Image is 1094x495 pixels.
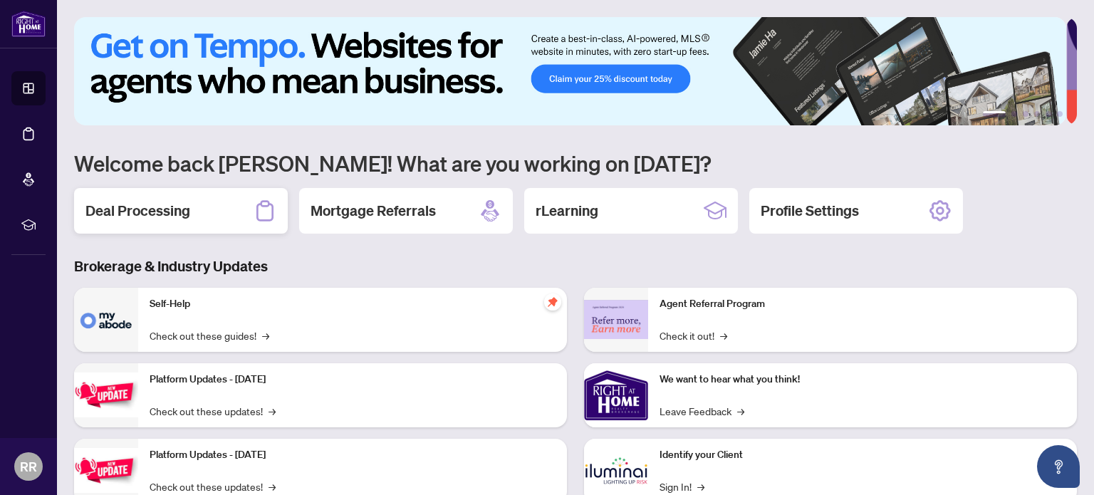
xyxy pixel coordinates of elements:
[20,457,37,476] span: RR
[150,403,276,419] a: Check out these updates!→
[269,403,276,419] span: →
[74,256,1077,276] h3: Brokerage & Industry Updates
[1037,445,1080,488] button: Open asap
[150,479,276,494] a: Check out these updates!→
[1057,111,1063,117] button: 6
[74,150,1077,177] h1: Welcome back [PERSON_NAME]! What are you working on [DATE]?
[1046,111,1051,117] button: 5
[74,372,138,417] img: Platform Updates - July 21, 2025
[720,328,727,343] span: →
[660,403,744,419] a: Leave Feedback→
[150,447,556,463] p: Platform Updates - [DATE]
[150,372,556,387] p: Platform Updates - [DATE]
[983,111,1006,117] button: 1
[697,479,704,494] span: →
[150,296,556,312] p: Self-Help
[74,288,138,352] img: Self-Help
[737,403,744,419] span: →
[150,328,269,343] a: Check out these guides!→
[74,448,138,493] img: Platform Updates - July 8, 2025
[1011,111,1017,117] button: 2
[660,328,727,343] a: Check it out!→
[761,201,859,221] h2: Profile Settings
[660,372,1066,387] p: We want to hear what you think!
[660,447,1066,463] p: Identify your Client
[74,17,1066,125] img: Slide 0
[85,201,190,221] h2: Deal Processing
[584,300,648,339] img: Agent Referral Program
[660,479,704,494] a: Sign In!→
[1023,111,1028,117] button: 3
[262,328,269,343] span: →
[584,363,648,427] img: We want to hear what you think!
[11,11,46,37] img: logo
[311,201,436,221] h2: Mortgage Referrals
[544,293,561,311] span: pushpin
[269,479,276,494] span: →
[1034,111,1040,117] button: 4
[536,201,598,221] h2: rLearning
[660,296,1066,312] p: Agent Referral Program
